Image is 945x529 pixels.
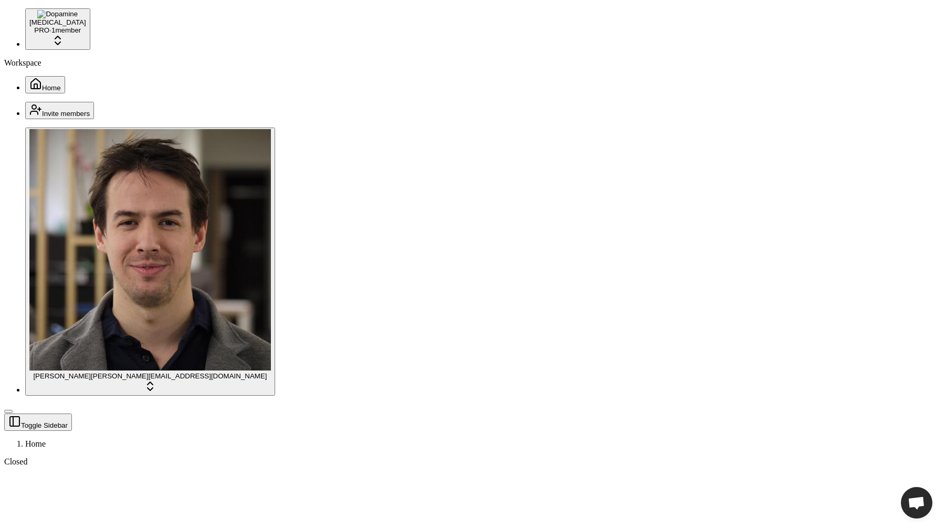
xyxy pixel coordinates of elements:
button: Dopamine[MEDICAL_DATA]PRO·1member [25,8,90,50]
span: Toggle Sidebar [21,421,68,429]
button: Toggle Sidebar [4,410,13,413]
span: Home [25,439,46,448]
span: Invite members [42,110,90,118]
span: Home [42,84,61,92]
button: Home [25,76,65,93]
span: Closed [4,457,27,466]
div: PRO · 1 member [29,26,86,34]
div: Open chat [901,487,932,519]
button: Jonathan Beurel[PERSON_NAME][PERSON_NAME][EMAIL_ADDRESS][DOMAIN_NAME] [25,128,275,396]
div: [MEDICAL_DATA] [29,18,86,26]
span: [PERSON_NAME][EMAIL_ADDRESS][DOMAIN_NAME] [91,372,267,380]
a: Home [25,83,65,92]
button: Toggle Sidebar [4,414,72,431]
img: Dopamine [37,10,78,18]
span: [PERSON_NAME] [33,372,91,380]
nav: breadcrumb [4,439,941,449]
div: Workspace [4,58,941,68]
button: Invite members [25,102,94,119]
img: Jonathan Beurel [29,129,271,371]
a: Invite members [25,109,94,118]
